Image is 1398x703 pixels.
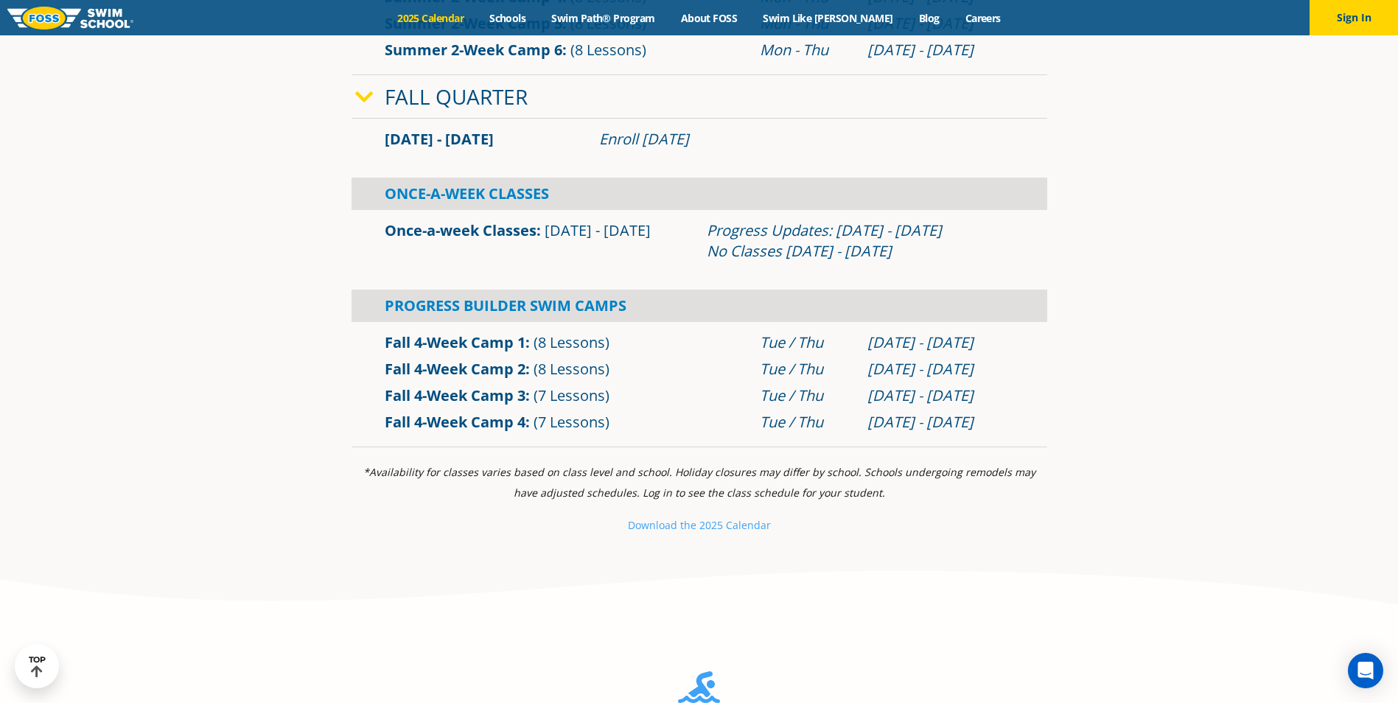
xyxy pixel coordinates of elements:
[691,518,771,532] small: e 2025 Calendar
[385,332,525,352] a: Fall 4-Week Camp 1
[867,40,1014,60] div: [DATE] - [DATE]
[385,412,525,432] a: Fall 4-Week Camp 4
[385,83,528,111] a: Fall Quarter
[867,332,1014,353] div: [DATE] - [DATE]
[534,359,609,379] span: (8 Lessons)
[477,11,539,25] a: Schools
[545,220,651,240] span: [DATE] - [DATE]
[385,11,477,25] a: 2025 Calendar
[760,359,853,380] div: Tue / Thu
[534,385,609,405] span: (7 Lessons)
[534,412,609,432] span: (7 Lessons)
[628,518,691,532] small: Download th
[385,359,525,379] a: Fall 4-Week Camp 2
[628,518,771,532] a: Download the 2025 Calendar
[867,385,1014,406] div: [DATE] - [DATE]
[760,332,853,353] div: Tue / Thu
[668,11,750,25] a: About FOSS
[570,40,646,60] span: (8 Lessons)
[707,220,1014,262] div: Progress Updates: [DATE] - [DATE] No Classes [DATE] - [DATE]
[760,412,853,433] div: Tue / Thu
[352,290,1047,322] div: Progress Builder Swim Camps
[867,412,1014,433] div: [DATE] - [DATE]
[7,7,133,29] img: FOSS Swim School Logo
[385,220,537,240] a: Once-a-week Classes
[385,385,525,405] a: Fall 4-Week Camp 3
[29,655,46,678] div: TOP
[363,465,1035,500] i: *Availability for classes varies based on class level and school. Holiday closures may differ by ...
[906,11,952,25] a: Blog
[867,359,1014,380] div: [DATE] - [DATE]
[760,40,853,60] div: Mon - Thu
[750,11,906,25] a: Swim Like [PERSON_NAME]
[385,129,494,149] span: [DATE] - [DATE]
[352,178,1047,210] div: Once-A-Week Classes
[385,40,562,60] a: Summer 2-Week Camp 6
[599,129,1014,150] div: Enroll [DATE]
[760,385,853,406] div: Tue / Thu
[539,11,668,25] a: Swim Path® Program
[1348,653,1383,688] div: Open Intercom Messenger
[952,11,1013,25] a: Careers
[534,332,609,352] span: (8 Lessons)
